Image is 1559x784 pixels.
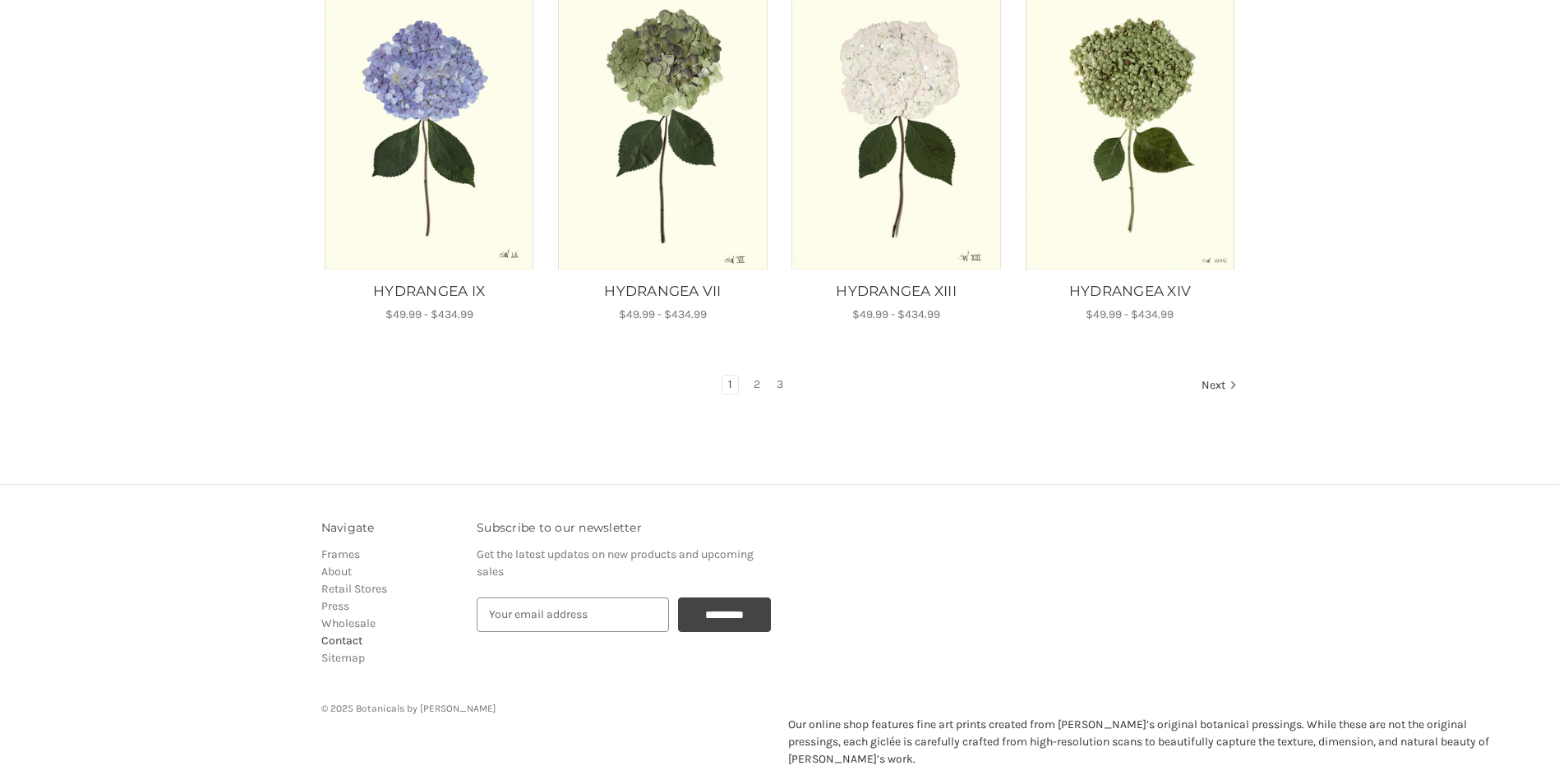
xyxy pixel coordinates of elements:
[477,519,771,537] h3: Subscribe to our newsletter
[852,307,940,321] span: $49.99 - $434.99
[321,701,1238,716] p: © 2025 Botanicals by [PERSON_NAME]
[771,376,789,394] a: Page 3 of 3
[321,582,387,596] a: Retail Stores
[321,599,349,613] a: Press
[722,376,738,394] a: Page 1 of 3
[477,597,669,632] input: Your email address
[321,547,360,561] a: Frames
[619,307,707,321] span: $49.99 - $434.99
[385,307,473,321] span: $49.99 - $434.99
[321,634,362,648] a: Contact
[321,519,460,537] h3: Navigate
[477,546,771,580] p: Get the latest updates on new products and upcoming sales
[748,376,766,394] a: Page 2 of 3
[321,375,1238,398] nav: pagination
[788,716,1518,768] p: Our online shop features fine art prints created from [PERSON_NAME]’s original botanical pressing...
[321,651,365,665] a: Sitemap
[321,281,537,302] a: HYDRANGEA IX, Price range from $49.99 to $434.99
[555,281,771,302] a: HYDRANGEA VII, Price range from $49.99 to $434.99
[788,281,1004,302] a: HYDRANGEA XIII, Price range from $49.99 to $434.99
[1022,281,1238,302] a: HYDRANGEA XIV, Price range from $49.99 to $434.99
[1086,307,1174,321] span: $49.99 - $434.99
[321,565,352,579] a: About
[321,616,376,630] a: Wholesale
[1196,376,1238,397] a: Next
